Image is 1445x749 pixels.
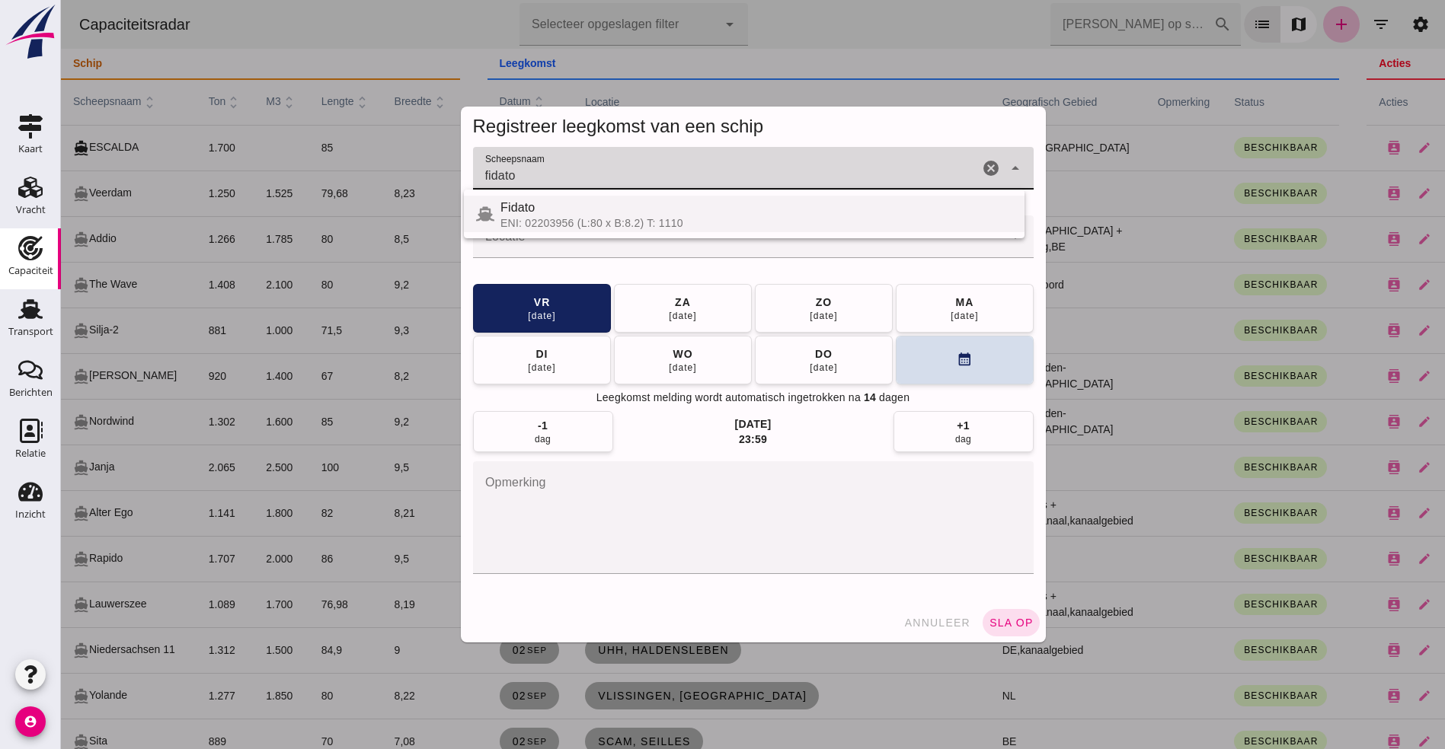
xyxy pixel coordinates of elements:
div: Fidato [440,199,951,217]
button: annuleer [836,609,916,636]
div: ENI: 02203956 (L:80 x B:8.2) T: 1110 [440,217,951,229]
button: sla op [922,609,979,636]
div: za [613,295,630,310]
div: [DATE] [748,310,777,322]
i: calendar_month [896,352,912,368]
div: ma [894,295,913,310]
i: account_circle [15,706,46,737]
button: ma[DATE] [835,284,973,333]
div: [DATE] [607,362,636,374]
span: sla op [928,617,973,629]
div: wo [611,346,631,362]
div: zo [754,295,772,310]
button: di[DATE] [412,336,550,384]
div: dag [474,433,490,445]
span: Registreer leegkomst van een schip [412,116,703,136]
div: dag [894,433,910,445]
div: [DATE] [466,362,495,374]
button: zo[DATE] [694,284,832,333]
div: vr [472,295,490,310]
div: Relatie [15,448,46,458]
span: dagen [818,390,849,406]
div: 23:59 [678,432,706,447]
i: Wis Scheepsnaam [921,159,939,177]
div: di [474,346,487,362]
div: [DATE] [889,310,918,322]
div: [DATE] [748,362,777,374]
span: Leegkomst melding wordt automatisch ingetrokken na [535,390,800,406]
div: -1 [477,418,487,433]
div: [DATE] [674,417,711,432]
div: [DATE] [466,310,495,322]
button: za[DATE] [553,284,691,333]
img: logo-small.a267ee39.svg [3,4,58,60]
div: Vracht [16,205,46,215]
button: wo[DATE] [553,336,691,384]
div: [DATE] [607,310,636,322]
button: do[DATE] [694,336,832,384]
div: +1 [896,418,908,433]
div: Transport [8,327,53,336]
div: Berichten [9,387,53,397]
span: 14 [803,390,815,406]
div: Kaart [18,144,43,154]
span: annuleer [842,617,910,629]
button: vr[DATE] [412,284,550,333]
i: Sluit [945,159,964,177]
div: Capaciteit [8,266,53,276]
div: Inzicht [15,509,46,519]
div: do [753,346,772,362]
